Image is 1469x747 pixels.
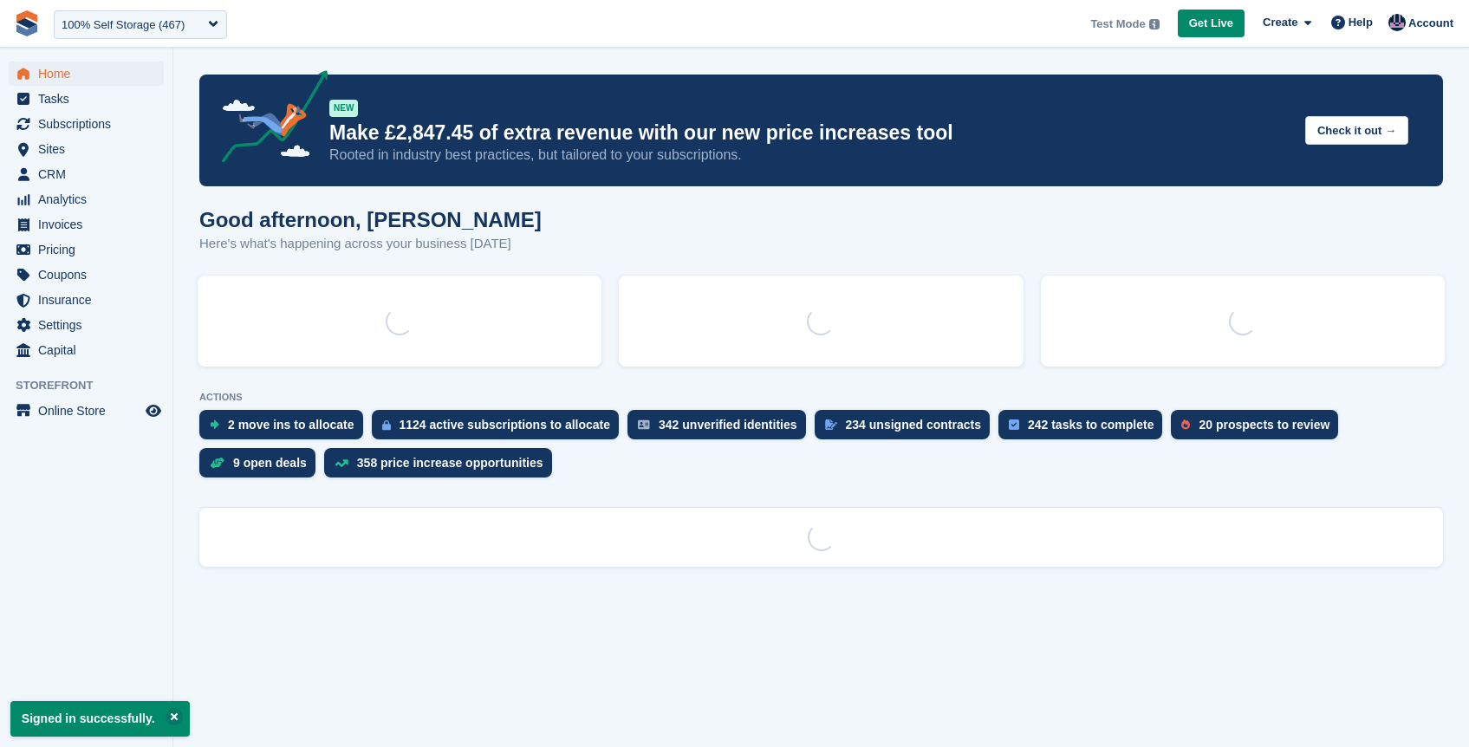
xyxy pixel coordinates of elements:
a: menu [9,313,164,337]
a: menu [9,62,164,86]
span: Coupons [38,263,142,287]
div: 234 unsigned contracts [846,418,981,432]
span: Storefront [16,377,172,394]
p: Make £2,847.45 of extra revenue with our new price increases tool [329,120,1291,146]
span: Subscriptions [38,112,142,136]
a: menu [9,162,164,186]
span: Capital [38,338,142,362]
img: verify_identity-adf6edd0f0f0b5bbfe63781bf79b02c33cf7c696d77639b501bdc392416b5a36.svg [638,419,650,430]
span: Get Live [1189,15,1233,32]
a: Get Live [1178,10,1245,38]
div: 358 price increase opportunities [357,456,543,470]
a: 234 unsigned contracts [815,410,998,448]
img: price-adjustments-announcement-icon-8257ccfd72463d97f412b2fc003d46551f7dbcb40ab6d574587a9cd5c0d94... [207,70,328,169]
a: 342 unverified identities [627,410,815,448]
a: menu [9,112,164,136]
a: Preview store [143,400,164,421]
a: menu [9,399,164,423]
a: menu [9,137,164,161]
div: 100% Self Storage (467) [62,16,185,34]
span: Analytics [38,187,142,211]
p: Here's what's happening across your business [DATE] [199,234,542,254]
img: icon-info-grey-7440780725fd019a000dd9b08b2336e03edf1995a4989e88bcd33f0948082b44.svg [1149,19,1160,29]
span: Insurance [38,288,142,312]
span: Help [1349,14,1373,31]
p: Signed in successfully. [10,701,190,737]
a: menu [9,87,164,111]
img: deal-1b604bf984904fb50ccaf53a9ad4b4a5d6e5aea283cecdc64d6e3604feb123c2.svg [210,457,224,469]
p: Rooted in industry best practices, but tailored to your subscriptions. [329,146,1291,165]
span: Online Store [38,399,142,423]
img: move_ins_to_allocate_icon-fdf77a2bb77ea45bf5b3d319d69a93e2d87916cf1d5bf7949dd705db3b84f3ca.svg [210,419,219,430]
span: Invoices [38,212,142,237]
span: Create [1263,14,1297,31]
a: menu [9,288,164,312]
a: menu [9,187,164,211]
a: 1124 active subscriptions to allocate [372,410,628,448]
span: Settings [38,313,142,337]
img: stora-icon-8386f47178a22dfd0bd8f6a31ec36ba5ce8667c1dd55bd0f319d3a0aa187defe.svg [14,10,40,36]
a: 242 tasks to complete [998,410,1172,448]
a: 358 price increase opportunities [324,448,561,486]
a: 2 move ins to allocate [199,410,372,448]
img: Oliver Bruce [1388,14,1406,31]
a: menu [9,263,164,287]
div: 2 move ins to allocate [228,418,354,432]
div: 1124 active subscriptions to allocate [400,418,611,432]
div: 9 open deals [233,456,307,470]
div: 20 prospects to review [1199,418,1329,432]
div: 342 unverified identities [659,418,797,432]
img: contract_signature_icon-13c848040528278c33f63329250d36e43548de30e8caae1d1a13099fd9432cc5.svg [825,419,837,430]
span: Pricing [38,237,142,262]
img: active_subscription_to_allocate_icon-d502201f5373d7db506a760aba3b589e785aa758c864c3986d89f69b8ff3... [382,419,391,431]
img: task-75834270c22a3079a89374b754ae025e5fb1db73e45f91037f5363f120a921f8.svg [1009,419,1019,430]
span: Home [38,62,142,86]
img: price_increase_opportunities-93ffe204e8149a01c8c9dc8f82e8f89637d9d84a8eef4429ea346261dce0b2c0.svg [335,459,348,467]
a: 9 open deals [199,448,324,486]
span: Sites [38,137,142,161]
button: Check it out → [1305,116,1408,145]
img: prospect-51fa495bee0391a8d652442698ab0144808aea92771e9ea1ae160a38d050c398.svg [1181,419,1190,430]
p: ACTIONS [199,392,1443,403]
span: CRM [38,162,142,186]
div: NEW [329,100,358,117]
a: menu [9,237,164,262]
span: Account [1408,15,1453,32]
a: menu [9,212,164,237]
a: 20 prospects to review [1171,410,1347,448]
span: Tasks [38,87,142,111]
a: menu [9,338,164,362]
h1: Good afternoon, [PERSON_NAME] [199,208,542,231]
div: 242 tasks to complete [1028,418,1154,432]
span: Test Mode [1090,16,1145,33]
